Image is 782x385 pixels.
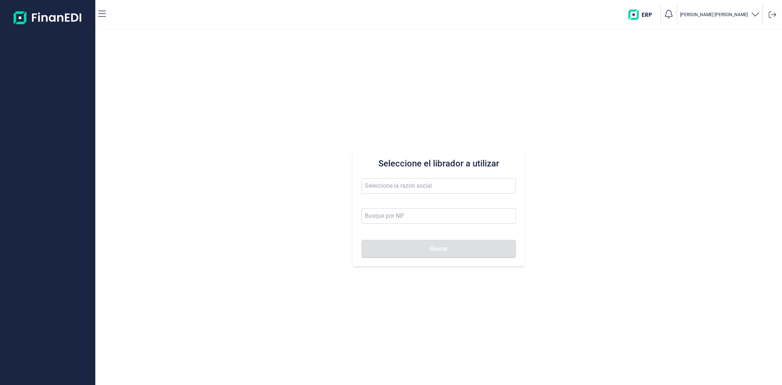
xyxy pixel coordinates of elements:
[430,246,448,252] span: Buscar
[628,10,657,20] img: erp
[361,208,515,224] input: Busque por NIF
[680,10,760,20] button: [PERSON_NAME] [PERSON_NAME]
[680,12,748,18] p: [PERSON_NAME] [PERSON_NAME]
[361,158,515,169] h3: Seleccione el librador a utilizar
[361,178,515,194] input: Seleccione la razón social
[361,240,515,257] button: Buscar
[14,6,82,29] img: Logo de aplicación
